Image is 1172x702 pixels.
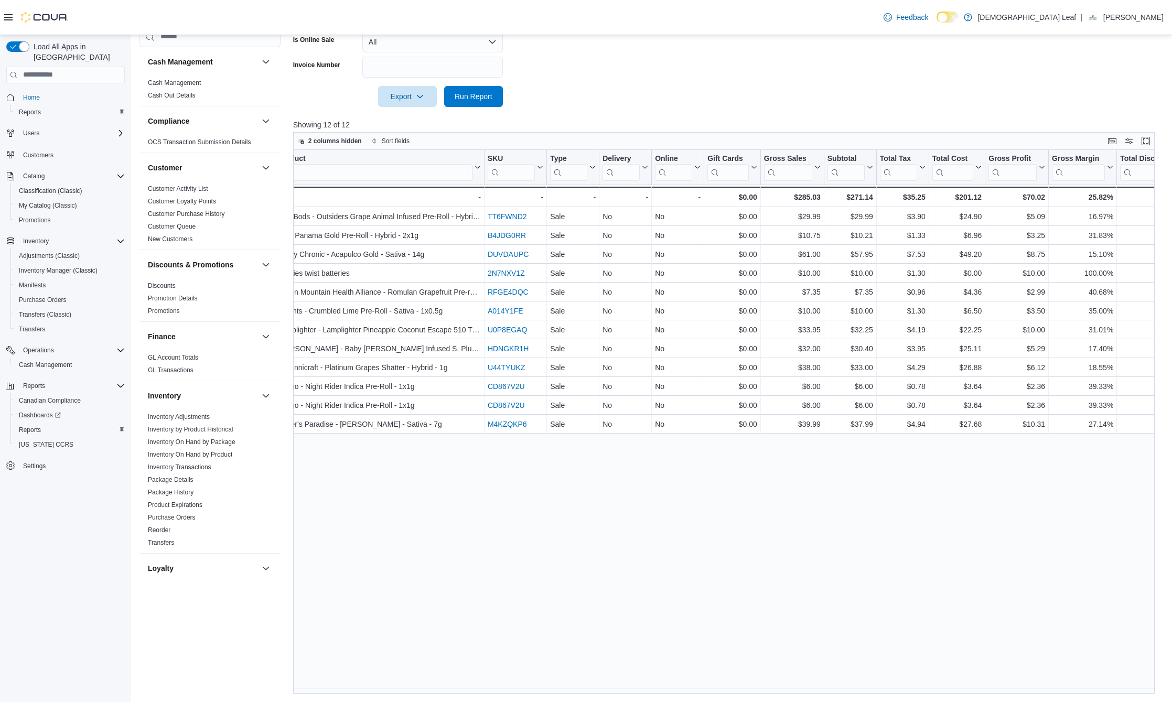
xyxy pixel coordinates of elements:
[488,154,543,181] button: SKU
[550,191,596,203] div: -
[2,234,129,249] button: Inventory
[988,267,1045,279] div: $10.00
[19,325,45,333] span: Transfers
[827,286,873,298] div: $7.35
[278,267,481,279] div: cookies twist batteries
[148,354,198,361] a: GL Account Totals
[148,197,216,206] span: Customer Loyalty Points
[488,250,529,258] a: DUVDAUPC
[896,12,928,23] span: Feedback
[260,258,272,271] button: Discounts & Promotions
[15,409,65,422] a: Dashboards
[148,331,257,342] button: Finance
[764,154,812,181] div: Gross Sales
[655,229,701,242] div: No
[139,77,281,106] div: Cash Management
[148,307,180,315] a: Promotions
[15,279,50,291] a: Manifests
[988,154,1045,181] button: Gross Profit
[932,154,982,181] button: Total Cost
[932,229,982,242] div: $6.96
[827,191,873,203] div: $271.14
[278,286,481,298] div: Green Mountain Health Alliance - Romulan Grapefruit Pre-roll - Indica - 1x1g
[988,286,1045,298] div: $2.99
[10,105,129,120] button: Reports
[988,154,1037,164] div: Gross Profit
[10,263,129,278] button: Inventory Manager (Classic)
[19,216,51,224] span: Promotions
[1052,210,1113,223] div: 16.97%
[278,248,481,261] div: Jonny Chronic - Acapulco Gold - Sativa - 14g
[827,229,873,242] div: $10.21
[827,154,873,181] button: Subtotal
[10,278,129,293] button: Manifests
[19,149,58,161] a: Customers
[10,307,129,322] button: Transfers (Classic)
[707,286,757,298] div: $0.00
[880,210,926,223] div: $3.90
[23,346,54,354] span: Operations
[1052,154,1105,164] div: Gross Margin
[139,182,281,250] div: Customer
[988,248,1045,261] div: $8.75
[655,154,701,181] button: Online
[23,93,40,102] span: Home
[2,169,129,183] button: Catalog
[15,424,125,436] span: Reports
[827,210,873,223] div: $29.99
[15,185,87,197] a: Classification (Classic)
[19,411,61,419] span: Dashboards
[260,56,272,68] button: Cash Management
[148,235,192,243] span: New Customers
[139,279,281,321] div: Discounts & Promotions
[19,380,49,392] button: Reports
[1080,11,1082,24] p: |
[10,183,129,198] button: Classification (Classic)
[15,264,102,277] a: Inventory Manager (Classic)
[880,286,926,298] div: $0.96
[655,286,701,298] div: No
[23,151,53,159] span: Customers
[707,229,757,242] div: $0.00
[2,343,129,358] button: Operations
[550,286,596,298] div: Sale
[880,154,926,181] button: Total Tax
[932,267,982,279] div: $0.00
[148,438,235,446] a: Inventory On Hand by Package
[10,293,129,307] button: Purchase Orders
[278,154,472,164] div: Product
[19,459,125,472] span: Settings
[655,267,701,279] div: No
[19,170,125,182] span: Catalog
[148,79,201,87] a: Cash Management
[707,154,749,181] div: Gift Card Sales
[148,295,198,302] a: Promotion Details
[1087,11,1099,24] div: Breeanne Ridge
[827,154,865,164] div: Subtotal
[148,116,257,126] button: Compliance
[603,191,648,203] div: -
[294,135,366,147] button: 2 columns hidden
[603,286,648,298] div: No
[15,394,85,407] a: Canadian Compliance
[19,148,125,161] span: Customers
[488,363,525,372] a: U44TYUKZ
[19,91,44,104] a: Home
[15,438,125,451] span: Washington CCRS
[488,231,526,240] a: B4JDG0RR
[23,172,45,180] span: Catalog
[488,288,529,296] a: RFGE4DQC
[707,154,757,181] button: Gift Cards
[707,248,757,261] div: $0.00
[293,36,335,44] label: Is Online Sale
[260,562,272,575] button: Loyalty
[444,86,503,107] button: Run Report
[15,359,125,371] span: Cash Management
[19,235,53,247] button: Inventory
[148,526,170,534] a: Reorder
[455,91,492,102] span: Run Report
[19,281,46,289] span: Manifests
[550,154,596,181] button: Type
[19,170,49,182] button: Catalog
